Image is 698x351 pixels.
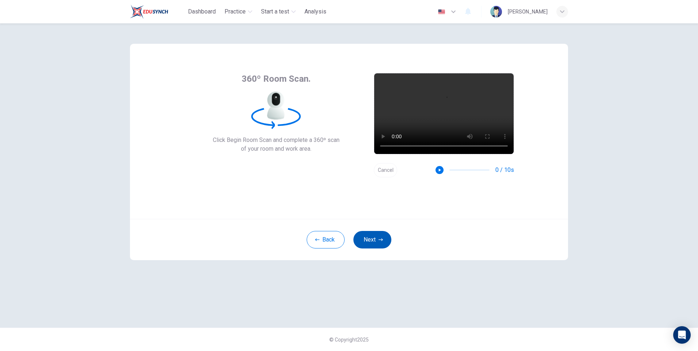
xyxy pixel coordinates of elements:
[188,7,216,16] span: Dashboard
[222,5,255,18] button: Practice
[374,163,397,177] button: Cancel
[437,9,446,15] img: en
[242,73,311,85] span: 360º Room Scan.
[495,166,514,174] span: 0 / 10s
[329,337,369,343] span: © Copyright 2025
[490,6,502,18] img: Profile picture
[304,7,326,16] span: Analysis
[261,7,289,16] span: Start a test
[302,5,329,18] button: Analysis
[185,5,219,18] button: Dashboard
[673,326,691,344] div: Open Intercom Messenger
[130,4,168,19] img: Train Test logo
[130,4,185,19] a: Train Test logo
[213,144,340,153] span: of your room and work area.
[353,231,391,248] button: Next
[225,7,246,16] span: Practice
[213,136,340,144] span: Click Begin Room Scan and complete a 360º scan
[258,5,299,18] button: Start a test
[307,231,345,248] button: Back
[508,7,548,16] div: [PERSON_NAME]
